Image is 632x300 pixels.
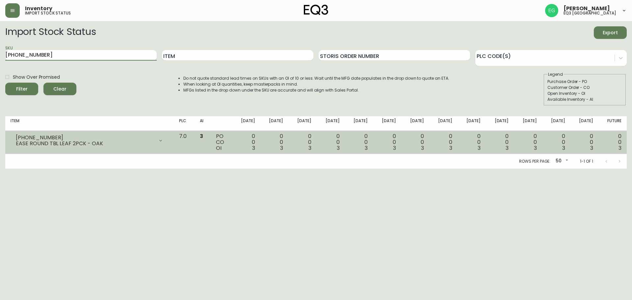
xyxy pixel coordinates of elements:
div: 0 0 [604,133,621,151]
th: [DATE] [514,116,542,131]
div: PO CO [216,133,227,151]
span: 3 [280,144,283,152]
div: [PHONE_NUMBER] [16,135,154,141]
h2: Import Stock Status [5,26,96,39]
th: [DATE] [373,116,401,131]
span: 3 [534,144,537,152]
div: 0 0 [237,133,255,151]
button: Clear [43,83,76,95]
th: [DATE] [345,116,373,131]
th: Item [5,116,174,131]
li: Do not quote standard lead times on SKUs with an OI of 10 or less. Wait until the MFG date popula... [183,75,449,81]
th: [DATE] [260,116,289,131]
th: [DATE] [542,116,570,131]
th: [DATE] [570,116,599,131]
div: Available Inventory - AI [547,96,622,102]
div: 50 [553,156,569,167]
td: 7.0 [174,131,195,154]
p: 1-1 of 1 [580,158,593,164]
div: EASE ROUND TBL LEAF 2PCK - OAK [16,141,154,147]
div: 0 0 [434,133,452,151]
h5: eq3 [GEOGRAPHIC_DATA] [564,11,616,15]
span: 3 [337,144,340,152]
span: 3 [200,132,203,140]
div: 0 0 [350,133,368,151]
span: Show Over Promised [13,74,60,81]
h5: import stock status [25,11,71,15]
div: Purchase Order - PO [547,79,622,85]
img: logo [304,5,328,15]
div: 0 0 [519,133,537,151]
img: db11c1629862fe82d63d0774b1b54d2b [545,4,558,17]
div: 0 0 [576,133,593,151]
th: [DATE] [317,116,345,131]
p: Rows per page: [519,158,550,164]
div: 0 0 [491,133,509,151]
th: [DATE] [401,116,430,131]
button: Export [594,26,627,39]
button: Filter [5,83,38,95]
span: 3 [252,144,255,152]
div: 0 0 [407,133,424,151]
span: OI [216,144,222,152]
div: 0 0 [463,133,481,151]
div: [PHONE_NUMBER]EASE ROUND TBL LEAF 2PCK - OAK [11,133,169,148]
div: 0 0 [547,133,565,151]
span: Export [599,29,621,37]
th: [DATE] [458,116,486,131]
div: 0 0 [322,133,340,151]
li: When looking at OI quantities, keep masterpacks in mind. [183,81,449,87]
span: 3 [619,144,621,152]
th: [DATE] [486,116,514,131]
span: 3 [365,144,368,152]
th: PLC [174,116,195,131]
span: Clear [49,85,71,93]
th: [DATE] [429,116,458,131]
span: Inventory [25,6,52,11]
span: 3 [506,144,509,152]
span: 3 [449,144,452,152]
span: 3 [421,144,424,152]
div: Customer Order - CO [547,85,622,91]
span: [PERSON_NAME] [564,6,610,11]
th: AI [195,116,211,131]
span: 3 [562,144,565,152]
legend: Legend [547,71,564,77]
th: [DATE] [288,116,317,131]
li: MFGs listed in the drop down under the SKU are accurate and will align with Sales Portal. [183,87,449,93]
span: 3 [590,144,593,152]
div: 0 0 [266,133,283,151]
th: [DATE] [232,116,260,131]
div: 0 0 [378,133,396,151]
span: 3 [308,144,311,152]
div: Open Inventory - OI [547,91,622,96]
th: Future [598,116,627,131]
span: 3 [478,144,481,152]
div: 0 0 [294,133,311,151]
span: 3 [393,144,396,152]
